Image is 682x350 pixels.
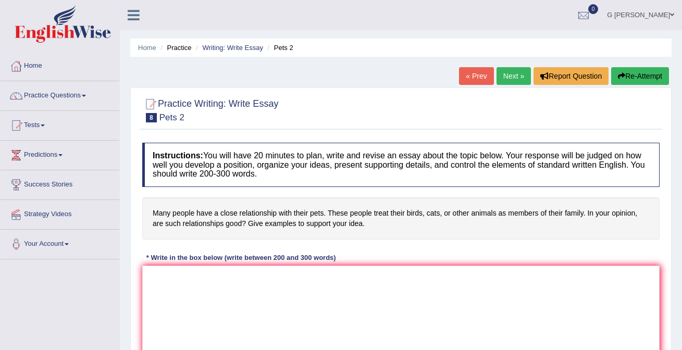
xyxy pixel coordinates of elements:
div: * Write in the box below (write between 200 and 300 words) [142,253,340,262]
a: Practice Questions [1,81,119,107]
span: 0 [588,4,599,14]
li: Practice [158,43,191,53]
span: 8 [146,113,157,122]
a: Home [138,44,156,52]
b: Instructions: [153,151,203,160]
a: Writing: Write Essay [202,44,263,52]
a: Predictions [1,141,119,167]
a: « Prev [459,67,493,85]
h4: You will have 20 minutes to plan, write and revise an essay about the topic below. Your response ... [142,143,660,187]
a: Next » [497,67,531,85]
h4: Many people have a close relationship with their pets. These people treat their birds, cats, or o... [142,197,660,240]
a: Tests [1,111,119,137]
li: Pets 2 [265,43,293,53]
button: Report Question [534,67,609,85]
a: Home [1,52,119,78]
small: Pets 2 [159,113,184,122]
a: Success Stories [1,170,119,196]
a: Strategy Videos [1,200,119,226]
a: Your Account [1,230,119,256]
button: Re-Attempt [611,67,669,85]
h2: Practice Writing: Write Essay [142,96,278,122]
